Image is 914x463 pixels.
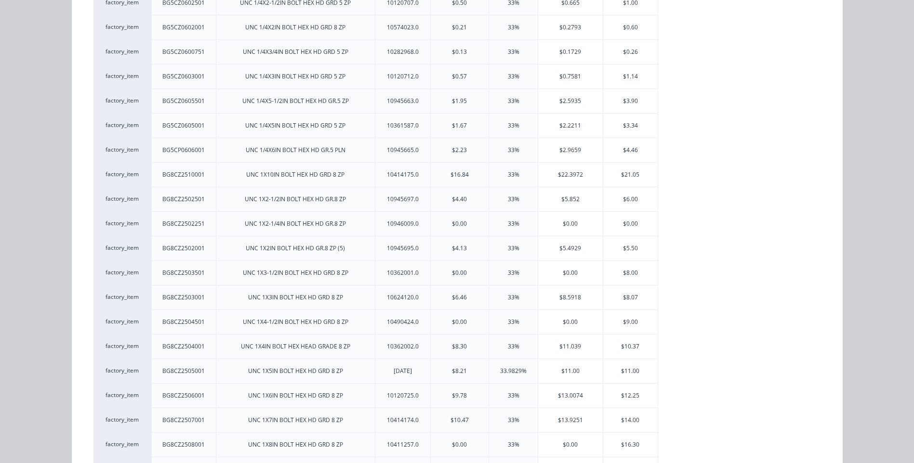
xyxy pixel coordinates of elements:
[387,72,419,81] div: 10120712.0
[387,244,419,253] div: 10945695.0
[93,408,151,432] div: factory_item
[603,89,658,113] div: $3.90
[387,416,419,424] div: 10414174.0
[394,367,412,375] div: [DATE]
[603,359,658,383] div: $11.00
[387,23,419,32] div: 10574023.0
[508,23,519,32] div: 33%
[93,211,151,236] div: factory_item
[538,359,603,383] div: $11.00
[93,334,151,359] div: factory_item
[452,367,467,375] div: $8.21
[162,318,205,326] div: BG8CZ2504501
[387,318,419,326] div: 10490424.0
[450,170,469,179] div: $16.84
[603,187,658,211] div: $6.00
[162,342,205,351] div: BG8CZ2504001
[162,48,205,56] div: BG5CZ0600751
[246,170,344,179] div: UNC 1X10IN BOLT HEX HD GRD 8 ZP
[603,384,658,408] div: $12.25
[93,383,151,408] div: factory_item
[93,285,151,309] div: factory_item
[538,163,603,187] div: $22.3972
[245,121,345,130] div: UNC 1/4X5IN BOLT HEX HD GRD 5 ZP
[162,416,205,424] div: BG8CZ2507001
[248,367,343,375] div: UNC 1X5IN BOLT HEX HD GRD 8 ZP
[452,146,467,154] div: $2.23
[452,121,467,130] div: $1.67
[162,170,205,179] div: BG8CZ2510001
[508,342,519,351] div: 33%
[245,72,345,81] div: UNC 1/4X3IN BOLT HEX HD GRD 5 ZP
[538,40,603,64] div: $0.1729
[93,236,151,260] div: factory_item
[93,260,151,285] div: factory_item
[538,138,603,162] div: $2.9659
[538,89,603,113] div: $2.5935
[538,236,603,260] div: $5.4929
[93,15,151,39] div: factory_item
[93,432,151,457] div: factory_item
[538,212,603,236] div: $0.00
[508,244,519,253] div: 33%
[387,195,419,204] div: 10945697.0
[245,195,346,204] div: UNC 1X2-1/2IN BOLT HEX HD GR.8 ZP
[452,318,467,326] div: $0.00
[162,293,205,302] div: BG8CZ2503001
[508,72,519,81] div: 33%
[538,384,603,408] div: $13.0074
[603,408,658,432] div: $14.00
[603,212,658,236] div: $0.00
[538,261,603,285] div: $0.00
[538,285,603,309] div: $8.5918
[452,48,467,56] div: $0.13
[162,244,205,253] div: BG8CZ2502001
[452,97,467,105] div: $1.95
[93,138,151,162] div: factory_item
[452,244,467,253] div: $4.13
[538,114,603,138] div: $2.2211
[603,433,658,457] div: $16.30
[538,187,603,211] div: $5.852
[243,318,348,326] div: UNC 1X4-1/2IN BOLT HEX HD GRD 8 ZP
[162,195,205,204] div: BG8CZ2502501
[93,39,151,64] div: factory_item
[93,162,151,187] div: factory_item
[387,293,419,302] div: 10624120.0
[508,97,519,105] div: 33%
[538,334,603,359] div: $11.039
[603,114,658,138] div: $3.34
[450,416,469,424] div: $10.47
[508,170,519,179] div: 33%
[243,269,348,277] div: UNC 1X3-1/2IN BOLT HEX HD GRD 8 ZP
[93,89,151,113] div: factory_item
[538,433,603,457] div: $0.00
[162,219,205,228] div: BG8CZ2502251
[452,293,467,302] div: $6.46
[603,40,658,64] div: $0.26
[508,269,519,277] div: 33%
[387,219,419,228] div: 10946009.0
[508,318,519,326] div: 33%
[246,244,345,253] div: UNC 1X2IN BOLT HEX HD GR.8 ZP (5)
[538,15,603,39] div: $0.2793
[387,146,419,154] div: 10945665.0
[93,359,151,383] div: factory_item
[387,269,419,277] div: 10362001.0
[603,163,658,187] div: $21.05
[452,23,467,32] div: $0.21
[603,310,658,334] div: $9.00
[508,219,519,228] div: 33%
[162,72,205,81] div: BG5CZ0603001
[538,310,603,334] div: $0.00
[243,48,348,56] div: UNC 1/4X3/4IN BOLT HEX HD GRD 5 ZP
[93,309,151,334] div: factory_item
[603,334,658,359] div: $10.37
[387,97,419,105] div: 10945663.0
[603,64,658,89] div: $1.14
[452,195,467,204] div: $4.40
[508,146,519,154] div: 33%
[603,236,658,260] div: $5.50
[452,269,467,277] div: $0.00
[162,97,205,105] div: BG5CZ0605501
